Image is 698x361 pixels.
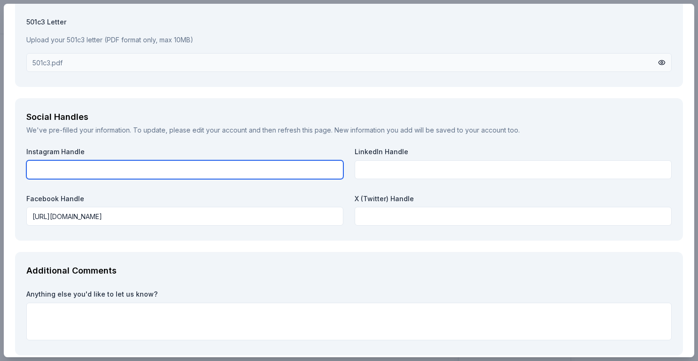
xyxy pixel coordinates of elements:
[26,263,672,278] div: Additional Comments
[26,194,343,204] label: Facebook Handle
[26,125,672,136] div: We've pre-filled your information. To update, please and then refresh this page. New information ...
[26,34,672,46] p: Upload your 501c3 letter (PDF format only, max 10MB)
[355,194,672,204] label: X (Twitter) Handle
[26,147,343,157] label: Instagram Handle
[26,110,672,125] div: Social Handles
[355,147,672,157] label: LinkedIn Handle
[26,17,672,27] label: 501c3 Letter
[192,126,247,134] a: edit your account
[26,290,672,299] label: Anything else you'd like to let us know?
[32,57,63,68] div: 501c3.pdf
